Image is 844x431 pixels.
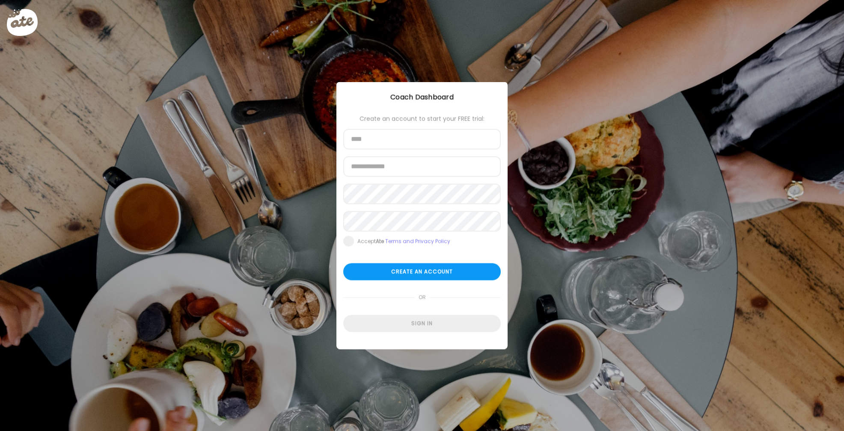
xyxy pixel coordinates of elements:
span: or [415,289,429,306]
b: Ate [376,238,384,245]
a: Terms and Privacy Policy [385,238,450,245]
div: Accept [357,238,450,245]
div: Sign in [343,315,501,332]
div: Create an account to start your FREE trial: [343,115,501,122]
div: Coach Dashboard [336,92,508,103]
div: Create an account [343,263,501,280]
